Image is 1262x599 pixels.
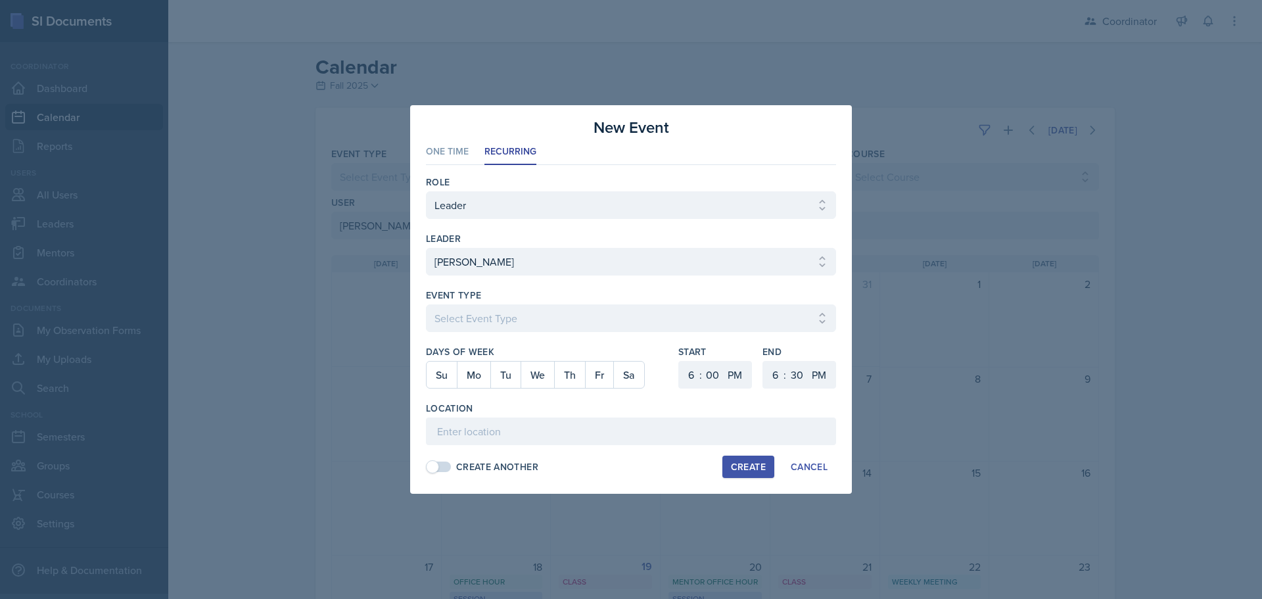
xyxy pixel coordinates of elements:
[426,176,450,189] label: Role
[426,402,473,415] label: Location
[762,345,836,358] label: End
[426,289,482,302] label: Event Type
[427,362,457,388] button: Su
[699,367,702,383] div: :
[722,456,774,478] button: Create
[426,418,836,445] input: Enter location
[426,232,461,245] label: leader
[554,362,585,388] button: Th
[426,345,668,358] label: Days of Week
[426,139,469,165] li: One Time
[783,367,786,383] div: :
[456,460,538,474] div: Create Another
[782,456,836,478] button: Cancel
[613,362,644,388] button: Sa
[731,462,766,472] div: Create
[594,116,669,139] h3: New Event
[457,362,490,388] button: Mo
[585,362,613,388] button: Fr
[490,362,521,388] button: Tu
[791,462,828,472] div: Cancel
[484,139,536,165] li: Recurring
[678,345,752,358] label: Start
[521,362,554,388] button: We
